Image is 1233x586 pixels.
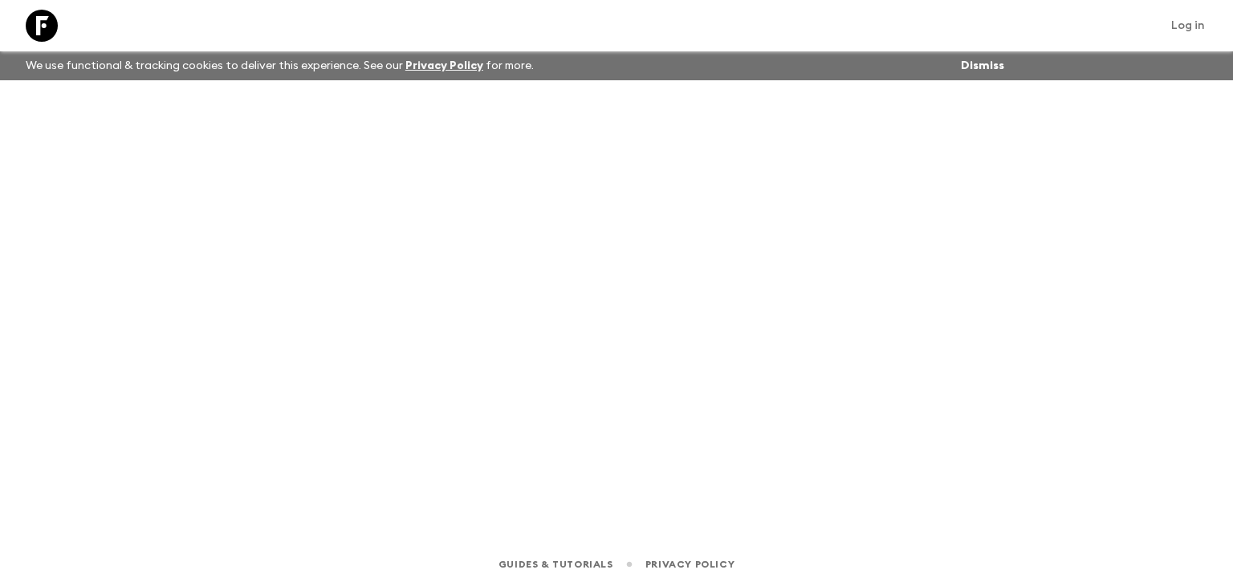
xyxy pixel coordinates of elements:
a: Privacy Policy [405,60,483,71]
button: Dismiss [957,55,1008,77]
p: We use functional & tracking cookies to deliver this experience. See our for more. [19,51,540,80]
a: Guides & Tutorials [498,555,613,573]
a: Log in [1162,14,1214,37]
a: Privacy Policy [645,555,735,573]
